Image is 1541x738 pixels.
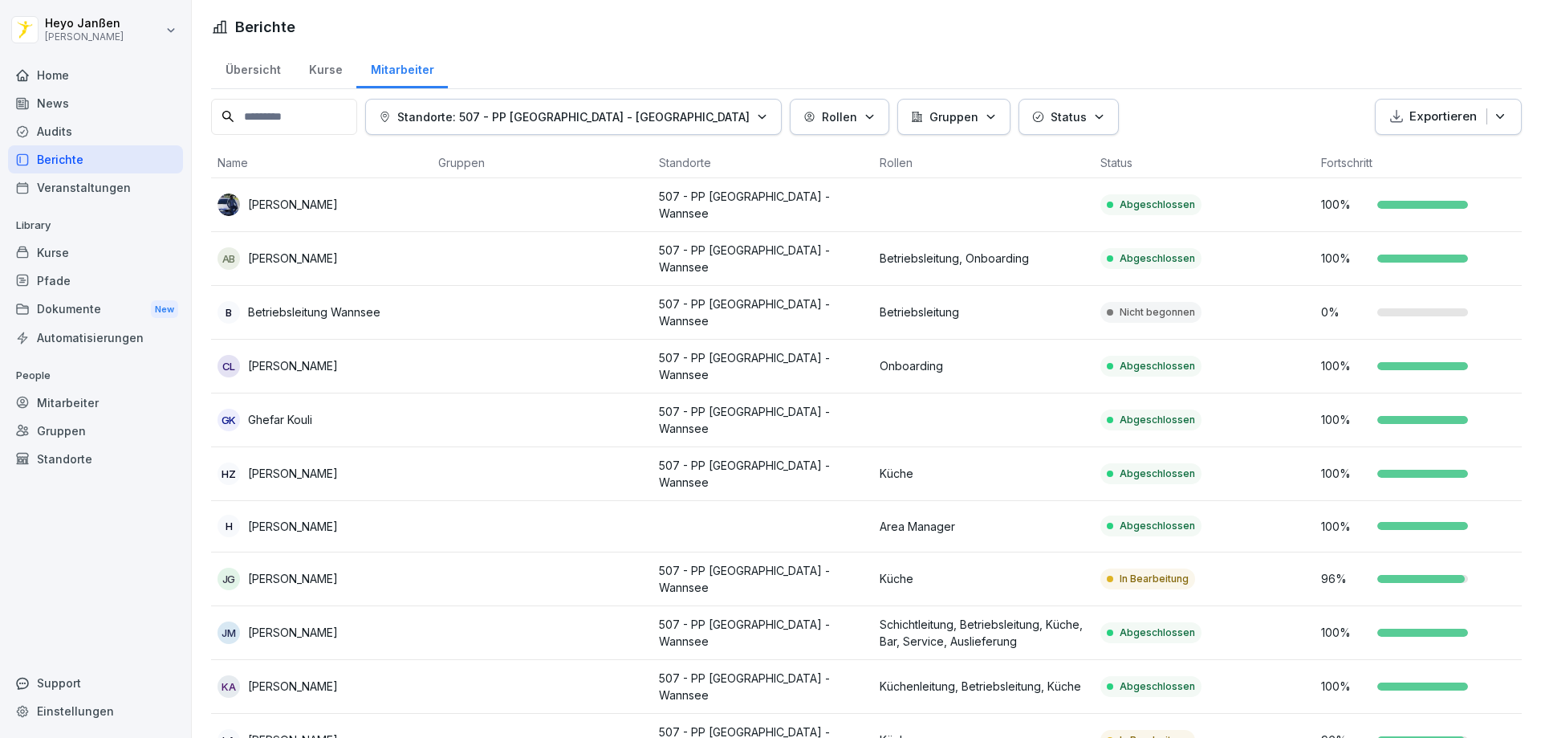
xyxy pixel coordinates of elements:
div: JM [218,622,240,644]
p: 96 % [1321,570,1369,587]
div: Dokumente [8,295,183,324]
a: DokumenteNew [8,295,183,324]
div: Übersicht [211,47,295,88]
a: Automatisierungen [8,324,183,352]
th: Fortschritt [1315,148,1535,178]
a: News [8,89,183,117]
p: 100 % [1321,357,1369,374]
div: H [218,515,240,537]
p: Küche [880,570,1088,587]
p: 507 - PP [GEOGRAPHIC_DATA] - Wannsee [659,296,867,329]
a: Gruppen [8,417,183,445]
p: [PERSON_NAME] [248,570,338,587]
a: Berichte [8,145,183,173]
div: GK [218,409,240,431]
p: Abgeschlossen [1120,251,1195,266]
p: Exportieren [1409,108,1477,126]
p: [PERSON_NAME] [248,196,338,213]
p: Library [8,213,183,239]
a: Mitarbeiter [8,389,183,417]
p: 100 % [1321,624,1369,641]
p: [PERSON_NAME] [248,678,338,695]
p: 0 % [1321,304,1369,320]
a: Mitarbeiter [356,47,448,88]
p: Ghefar Kouli [248,411,312,428]
p: [PERSON_NAME] [248,518,338,535]
p: Heyo Janßen [45,17,124,31]
h1: Berichte [235,16,295,38]
p: Schichtleitung, Betriebsleitung, Küche, Bar, Service, Auslieferung [880,616,1088,650]
p: 100 % [1321,250,1369,267]
a: Veranstaltungen [8,173,183,202]
div: Support [8,669,183,697]
th: Rollen [873,148,1094,178]
a: Home [8,61,183,89]
p: Betriebsleitung, Onboarding [880,250,1088,267]
th: Standorte [653,148,873,178]
p: 100 % [1321,518,1369,535]
p: Betriebsleitung Wannsee [248,304,380,320]
p: 507 - PP [GEOGRAPHIC_DATA] - Wannsee [659,349,867,383]
p: [PERSON_NAME] [248,465,338,482]
p: [PERSON_NAME] [45,31,124,43]
div: CL [218,355,240,377]
a: Kurse [295,47,356,88]
p: [PERSON_NAME] [248,624,338,641]
div: B [218,301,240,324]
p: Abgeschlossen [1120,626,1195,640]
p: Abgeschlossen [1120,679,1195,694]
div: HZ [218,463,240,485]
a: Einstellungen [8,697,183,725]
p: Gruppen [929,108,978,125]
button: Rollen [790,99,889,135]
p: Nicht begonnen [1120,305,1195,320]
p: 100 % [1321,411,1369,428]
div: JG [218,568,240,590]
th: Name [211,148,432,178]
p: 507 - PP [GEOGRAPHIC_DATA] - Wannsee [659,403,867,437]
p: 507 - PP [GEOGRAPHIC_DATA] - Wannsee [659,188,867,222]
p: Rollen [822,108,857,125]
p: 507 - PP [GEOGRAPHIC_DATA] - Wannsee [659,670,867,703]
p: Küche [880,465,1088,482]
button: Status [1019,99,1119,135]
a: Audits [8,117,183,145]
th: Gruppen [432,148,653,178]
p: 507 - PP [GEOGRAPHIC_DATA] - Wannsee [659,242,867,275]
p: Küchenleitung, Betriebsleitung, Küche [880,678,1088,695]
p: 100 % [1321,678,1369,695]
p: 100 % [1321,465,1369,482]
p: 507 - PP [GEOGRAPHIC_DATA] - Wannsee [659,616,867,650]
p: Standorte: 507 - PP [GEOGRAPHIC_DATA] - [GEOGRAPHIC_DATA] [397,108,750,125]
p: 100 % [1321,196,1369,213]
p: Area Manager [880,518,1088,535]
div: Kurse [8,239,183,267]
p: 507 - PP [GEOGRAPHIC_DATA] - Wannsee [659,457,867,491]
div: AB [218,247,240,270]
p: 507 - PP [GEOGRAPHIC_DATA] - Wannsee [659,562,867,596]
div: New [151,300,178,319]
p: Status [1051,108,1087,125]
p: [PERSON_NAME] [248,357,338,374]
p: In Bearbeitung [1120,572,1189,586]
button: Exportieren [1375,99,1522,135]
button: Standorte: 507 - PP [GEOGRAPHIC_DATA] - [GEOGRAPHIC_DATA] [365,99,782,135]
p: Abgeschlossen [1120,359,1195,373]
div: KA [218,675,240,698]
th: Status [1094,148,1315,178]
img: hskmpt3ft4pbt1zpmusmar56.png [218,194,240,216]
a: Standorte [8,445,183,473]
p: Abgeschlossen [1120,413,1195,427]
a: Pfade [8,267,183,295]
p: [PERSON_NAME] [248,250,338,267]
